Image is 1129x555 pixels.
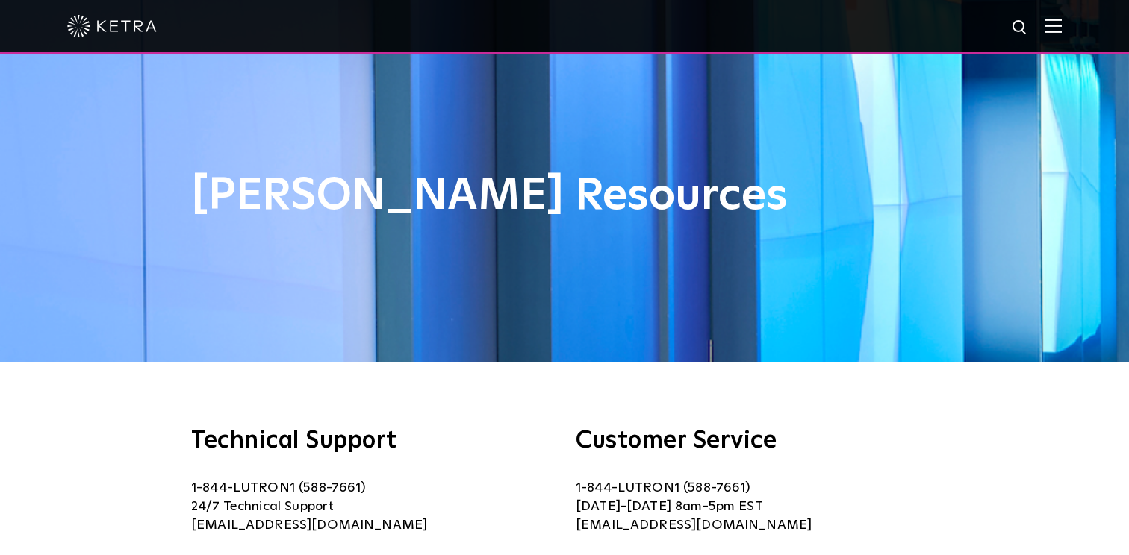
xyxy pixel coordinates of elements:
p: 1-844-LUTRON1 (588-7661) 24/7 Technical Support [191,479,553,535]
h3: Technical Support [191,429,553,453]
p: 1-844-LUTRON1 (588-7661) [DATE]-[DATE] 8am-5pm EST [EMAIL_ADDRESS][DOMAIN_NAME] [576,479,938,535]
img: search icon [1011,19,1030,37]
h1: [PERSON_NAME] Resources [191,172,938,221]
a: [EMAIL_ADDRESS][DOMAIN_NAME] [191,518,427,532]
img: Hamburger%20Nav.svg [1045,19,1062,33]
h3: Customer Service [576,429,938,453]
img: ketra-logo-2019-white [67,15,157,37]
